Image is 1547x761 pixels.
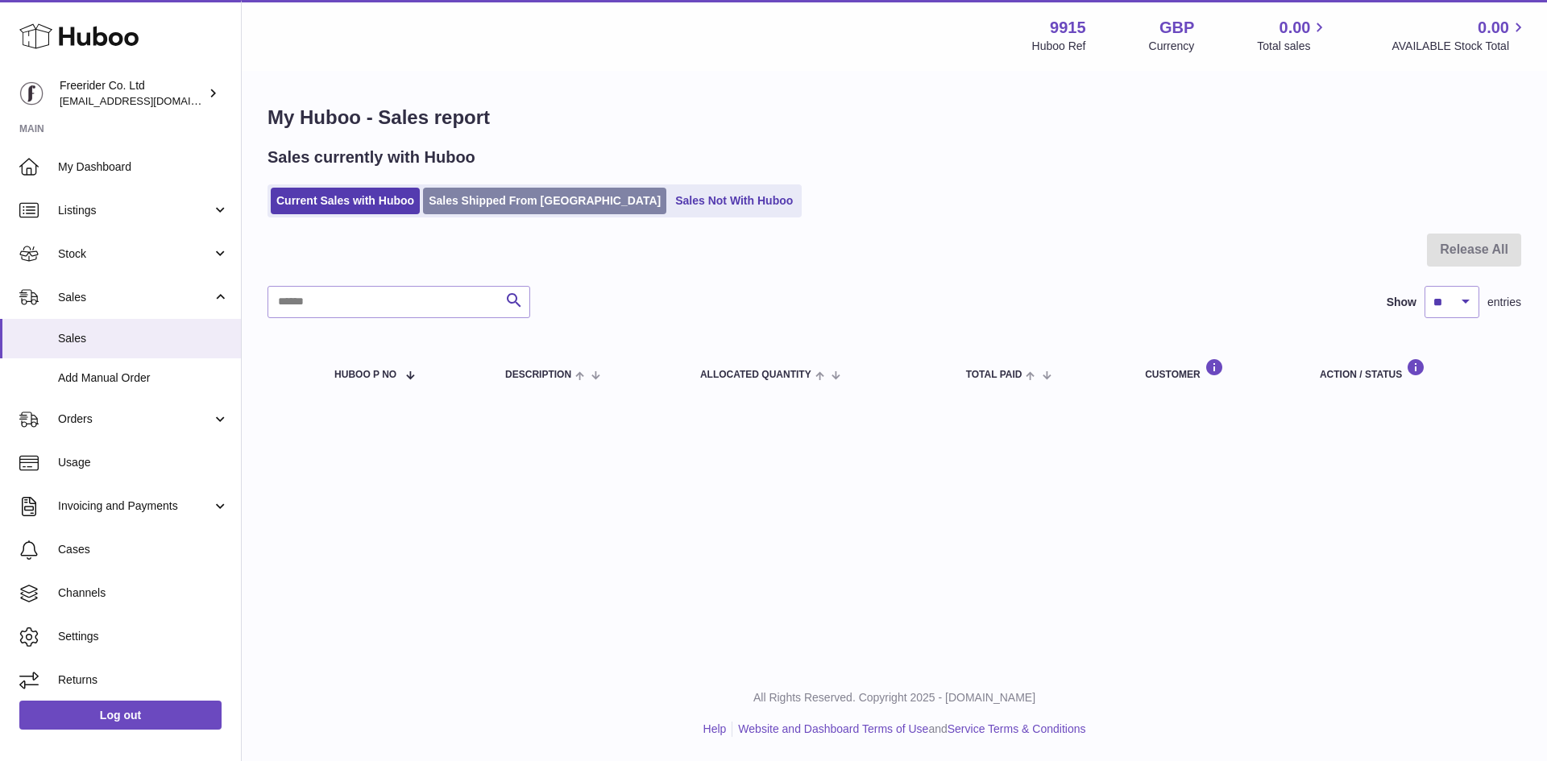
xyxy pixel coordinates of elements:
span: Sales [58,290,212,305]
span: entries [1487,295,1521,310]
span: Settings [58,629,229,644]
span: Stock [58,246,212,262]
label: Show [1387,295,1416,310]
div: Action / Status [1320,358,1505,380]
span: 0.00 [1478,17,1509,39]
span: Orders [58,412,212,427]
a: Service Terms & Conditions [948,722,1086,735]
span: [EMAIL_ADDRESS][DOMAIN_NAME] [60,94,237,107]
a: 0.00 Total sales [1257,17,1329,54]
span: Add Manual Order [58,370,229,386]
div: Currency [1149,39,1195,54]
h2: Sales currently with Huboo [268,147,475,168]
a: 0.00 AVAILABLE Stock Total [1391,17,1528,54]
span: Description [505,370,571,380]
a: Sales Shipped From [GEOGRAPHIC_DATA] [423,188,666,214]
span: Huboo P no [334,370,396,380]
span: AVAILABLE Stock Total [1391,39,1528,54]
p: All Rights Reserved. Copyright 2025 - [DOMAIN_NAME] [255,690,1534,705]
span: 0.00 [1279,17,1311,39]
a: Current Sales with Huboo [271,188,420,214]
span: Total paid [966,370,1022,380]
span: Cases [58,542,229,557]
span: Invoicing and Payments [58,498,212,514]
li: and [732,722,1085,737]
strong: 9915 [1050,17,1086,39]
span: Channels [58,585,229,601]
span: ALLOCATED Quantity [700,370,811,380]
span: Listings [58,203,212,218]
span: Sales [58,331,229,346]
a: Sales Not With Huboo [670,188,798,214]
h1: My Huboo - Sales report [268,105,1521,130]
img: internalAdmin-9915@internal.huboo.com [19,81,44,105]
a: Log out [19,701,222,730]
strong: GBP [1159,17,1194,39]
div: Customer [1145,358,1288,380]
span: Returns [58,672,229,688]
div: Freerider Co. Ltd [60,78,205,109]
span: Total sales [1257,39,1329,54]
span: My Dashboard [58,159,229,175]
a: Website and Dashboard Terms of Use [738,722,928,735]
div: Huboo Ref [1032,39,1086,54]
a: Help [703,722,727,735]
span: Usage [58,455,229,470]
